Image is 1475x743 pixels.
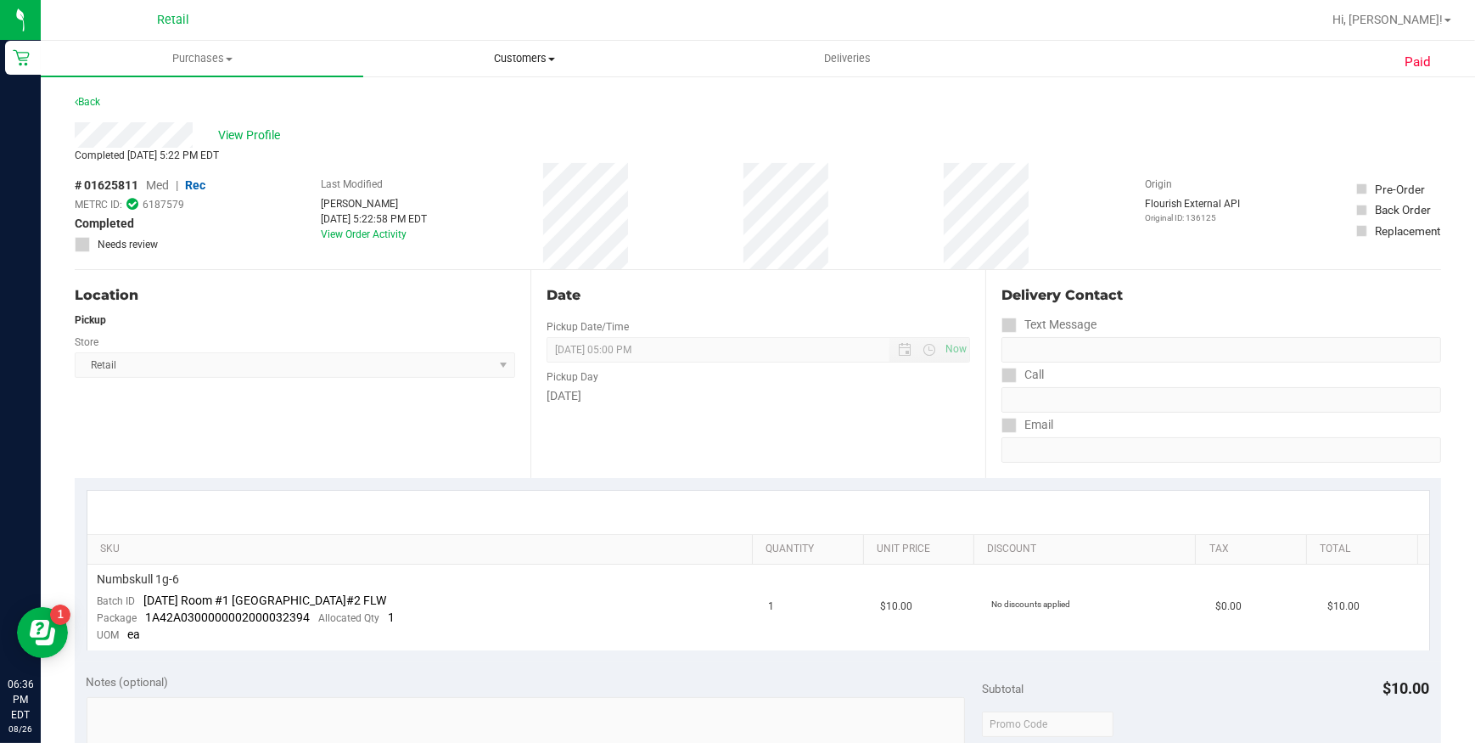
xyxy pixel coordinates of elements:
[547,387,971,405] div: [DATE]
[157,13,189,27] span: Retail
[100,543,746,556] a: SKU
[389,611,395,624] span: 1
[98,629,120,641] span: UOM
[1332,13,1443,26] span: Hi, [PERSON_NAME]!
[98,612,137,624] span: Package
[75,96,100,108] a: Back
[801,51,894,66] span: Deliveries
[1145,177,1172,192] label: Origin
[1383,679,1430,697] span: $10.00
[41,51,363,66] span: Purchases
[363,41,686,76] a: Customers
[1001,363,1044,387] label: Call
[50,605,70,625] iframe: Resource center unread badge
[547,369,598,385] label: Pickup Day
[687,41,1009,76] a: Deliveries
[982,682,1024,695] span: Subtotal
[146,178,169,192] span: Med
[75,285,515,306] div: Location
[1405,53,1431,72] span: Paid
[1001,387,1441,413] input: Format: (999) 999-9999
[321,211,427,227] div: [DATE] 5:22:58 PM EDT
[75,215,134,233] span: Completed
[41,41,363,76] a: Purchases
[321,228,407,240] a: View Order Activity
[1375,181,1425,198] div: Pre-Order
[126,196,138,212] span: In Sync
[75,335,98,350] label: Store
[364,51,685,66] span: Customers
[321,177,383,192] label: Last Modified
[17,607,68,658] iframe: Resource center
[547,285,971,306] div: Date
[321,196,427,211] div: [PERSON_NAME]
[185,178,205,192] span: Rec
[1375,222,1440,239] div: Replacement
[1209,543,1300,556] a: Tax
[98,237,158,252] span: Needs review
[87,675,169,689] span: Notes (optional)
[992,599,1071,609] span: No discounts applied
[547,319,629,335] label: Pickup Date/Time
[319,612,380,624] span: Allocated Qty
[1215,599,1242,615] span: $0.00
[766,543,856,556] a: Quantity
[877,543,967,556] a: Unit Price
[768,599,774,615] span: 1
[880,599,912,615] span: $10.00
[8,723,33,735] p: 08/26
[1001,285,1441,306] div: Delivery Contact
[8,677,33,723] p: 06:36 PM EDT
[144,594,387,607] span: [DATE] Room #1 [GEOGRAPHIC_DATA]#2 FLW
[1001,312,1096,337] label: Text Message
[982,712,1113,737] input: Promo Code
[1145,211,1241,224] p: Original ID: 136125
[1327,599,1360,615] span: $10.00
[75,149,219,161] span: Completed [DATE] 5:22 PM EDT
[1001,337,1441,363] input: Format: (999) 999-9999
[1145,196,1241,224] div: Flourish External API
[13,49,30,66] inline-svg: Retail
[176,178,178,192] span: |
[75,314,106,326] strong: Pickup
[75,197,122,212] span: METRC ID:
[1320,543,1411,556] a: Total
[98,595,136,607] span: Batch ID
[128,628,141,641] span: ea
[218,127,286,144] span: View Profile
[988,543,1190,556] a: Discount
[75,177,138,194] span: # 01625811
[1375,201,1431,218] div: Back Order
[146,611,311,624] span: 1A42A0300000002000032394
[98,571,180,588] span: Numbskull 1g-6
[143,197,184,212] span: 6187579
[1001,413,1053,437] label: Email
